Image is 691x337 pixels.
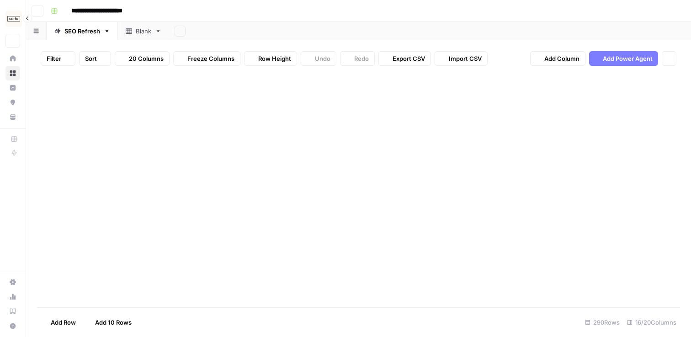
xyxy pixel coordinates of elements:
[315,54,330,63] span: Undo
[301,51,336,66] button: Undo
[5,289,20,304] a: Usage
[378,51,431,66] button: Export CSV
[79,51,111,66] button: Sort
[64,27,100,36] div: SEO Refresh
[354,54,369,63] span: Redo
[81,315,137,330] button: Add 10 Rows
[449,54,482,63] span: Import CSV
[5,7,20,30] button: Workspace: Carta
[340,51,375,66] button: Redo
[95,318,132,327] span: Add 10 Rows
[118,22,169,40] a: Blank
[5,11,22,27] img: Carta Logo
[5,275,20,289] a: Settings
[47,54,61,63] span: Filter
[187,54,234,63] span: Freeze Columns
[393,54,425,63] span: Export CSV
[258,54,291,63] span: Row Height
[129,54,164,63] span: 20 Columns
[544,54,579,63] span: Add Column
[603,54,653,63] span: Add Power Agent
[5,95,20,110] a: Opportunities
[435,51,488,66] button: Import CSV
[589,51,658,66] button: Add Power Agent
[47,22,118,40] a: SEO Refresh
[5,51,20,66] a: Home
[530,51,585,66] button: Add Column
[41,51,75,66] button: Filter
[115,51,170,66] button: 20 Columns
[85,54,97,63] span: Sort
[581,315,623,330] div: 290 Rows
[37,315,81,330] button: Add Row
[136,27,151,36] div: Blank
[51,318,76,327] span: Add Row
[5,66,20,80] a: Browse
[5,304,20,319] a: Learning Hub
[5,110,20,124] a: Your Data
[244,51,297,66] button: Row Height
[623,315,680,330] div: 16/20 Columns
[5,319,20,333] button: Help + Support
[173,51,240,66] button: Freeze Columns
[5,80,20,95] a: Insights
